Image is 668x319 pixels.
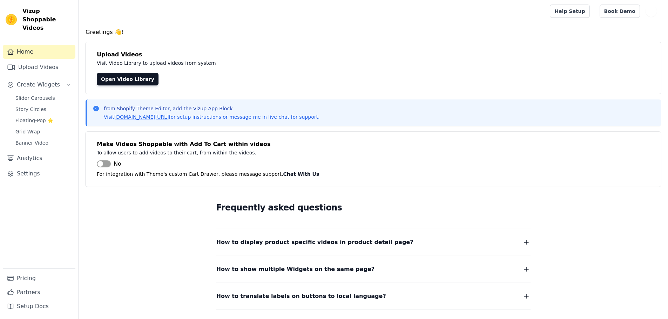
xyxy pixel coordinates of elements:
a: Home [3,45,75,59]
a: Pricing [3,271,75,285]
span: How to display product specific videos in product detail page? [216,237,413,247]
h2: Frequently asked questions [216,201,531,215]
a: [DOMAIN_NAME][URL] [114,114,169,120]
span: How to translate labels on buttons to local language? [216,291,386,301]
span: Floating-Pop ⭐ [15,117,53,124]
p: Visit Video Library to upload videos from system [97,59,411,67]
button: Chat With Us [283,170,319,178]
a: Open Video Library [97,73,158,85]
button: Create Widgets [3,78,75,92]
h4: Upload Videos [97,50,650,59]
span: Slider Carousels [15,95,55,102]
a: Analytics [3,151,75,165]
button: How to translate labels on buttons to local language? [216,291,531,301]
h4: Make Videos Shoppable with Add To Cart within videos [97,140,650,148]
a: Grid Wrap [11,127,75,137]
button: How to display product specific videos in product detail page? [216,237,531,247]
span: No [114,160,121,168]
a: Book Demo [600,5,640,18]
a: Banner Video [11,138,75,148]
button: No [97,160,121,168]
p: from Shopify Theme Editor, add the Vizup App Block [104,105,319,112]
button: How to show multiple Widgets on the same page? [216,264,531,274]
h4: Greetings 👋! [86,28,661,36]
p: Visit for setup instructions or message me in live chat for support. [104,113,319,120]
span: Grid Wrap [15,128,40,135]
a: Help Setup [550,5,589,18]
p: For integration with Theme's custom Cart Drawer, please message support. [97,170,650,178]
a: Upload Videos [3,60,75,74]
a: Setup Docs [3,299,75,313]
a: Settings [3,167,75,181]
span: How to show multiple Widgets on the same page? [216,264,375,274]
span: Create Widgets [17,81,60,89]
a: Floating-Pop ⭐ [11,116,75,125]
span: Vizup Shoppable Videos [22,7,73,32]
span: Story Circles [15,106,46,113]
a: Slider Carousels [11,93,75,103]
span: Banner Video [15,139,48,146]
a: Story Circles [11,104,75,114]
a: Partners [3,285,75,299]
img: Vizup [6,14,17,25]
p: To allow users to add videos to their cart, from within the videos. [97,148,411,157]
